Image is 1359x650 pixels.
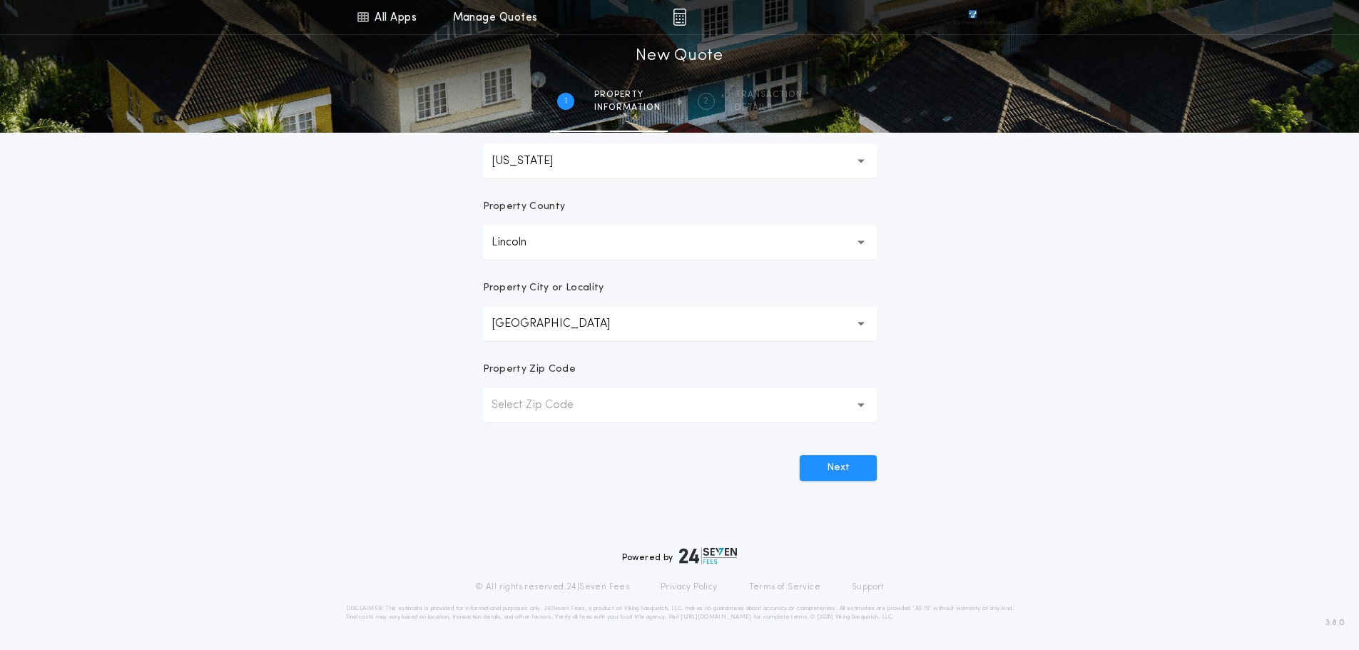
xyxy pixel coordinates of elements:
[483,362,576,377] p: Property Zip Code
[483,144,877,178] button: [US_STATE]
[594,102,661,113] span: information
[800,455,877,481] button: Next
[673,9,686,26] img: img
[1325,616,1345,629] span: 3.8.0
[483,388,877,422] button: Select Zip Code
[942,10,1002,24] img: vs-icon
[483,225,877,260] button: Lincoln
[594,89,661,101] span: Property
[483,307,877,341] button: [GEOGRAPHIC_DATA]
[492,234,549,251] p: Lincoln
[681,614,751,620] a: [URL][DOMAIN_NAME]
[492,315,633,332] p: [GEOGRAPHIC_DATA]
[636,45,723,68] h1: New Quote
[735,102,803,113] span: details
[679,547,738,564] img: logo
[492,397,596,414] p: Select Zip Code
[475,582,629,593] p: © All rights reserved. 24|Seven Fees
[661,582,718,593] a: Privacy Policy
[564,96,567,107] h2: 1
[749,582,820,593] a: Terms of Service
[735,89,803,101] span: Transaction
[492,153,576,170] p: [US_STATE]
[622,547,738,564] div: Powered by
[483,281,604,295] p: Property City or Locality
[346,604,1014,621] p: DISCLAIMER: This estimate is provided for informational purposes only. 24|Seven Fees, a product o...
[703,96,708,107] h2: 2
[852,582,884,593] a: Support
[483,200,566,214] p: Property County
